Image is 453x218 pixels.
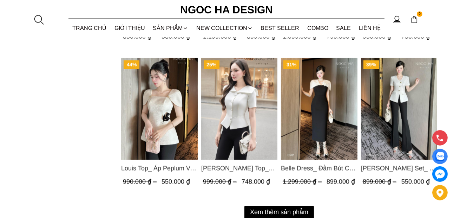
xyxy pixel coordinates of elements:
[201,163,278,173] a: Link to Fiona Top_ Áo Vest Cách Điệu Cổ Ngang Vạt Chéo Tay Cộc Màu Trắng A936
[203,33,244,40] span: 1.199.000 ₫
[281,163,357,173] a: Link to Belle Dress_ Đầm Bút Chì Đen Phối Choàng Vai May Ly Màu Trắng Kèm Hoa D961
[121,163,198,173] a: Link to Louis Top_ Áp Peplum Vai Chờm Cài Hoa Đen A937
[332,19,355,38] a: SALE
[303,19,333,38] a: Combo
[68,19,111,38] a: TRANG CHỦ
[361,163,438,173] a: Link to Amy Set_ Áo Vạt Chéo Đính 3 Cúc, Quần Suông Ống Loe A934+Q007
[327,178,355,185] span: 899.000 ₫
[361,163,438,173] span: [PERSON_NAME] Set_ Áo Vạt Chéo Đính 3 Cúc, Quần Suông Ống Loe A934+Q007
[363,178,398,185] span: 899.000 ₫
[411,16,418,24] img: img-CART-ICON-ksit0nf1
[111,19,149,38] a: GIỚI THIỆU
[162,33,190,40] span: 580.000 ₫
[123,178,158,185] span: 990.000 ₫
[355,19,385,38] a: LIÊN HỆ
[123,33,158,40] span: 850.000 ₫
[162,178,190,185] span: 550.000 ₫
[401,33,430,40] span: 750.000 ₫
[361,58,438,160] a: Product image - Amy Set_ Áo Vạt Chéo Đính 3 Cúc, Quần Suông Ống Loe A934+Q007
[121,58,198,160] a: Product image - Louis Top_ Áp Peplum Vai Chờm Cài Hoa Đen A937
[203,178,238,185] span: 999.000 ₫
[327,33,355,40] span: 799.000 ₫
[281,58,357,160] img: Belle Dress_ Đầm Bút Chì Đen Phối Choàng Vai May Ly Màu Trắng Kèm Hoa D961
[435,152,444,161] img: Display image
[201,58,278,160] img: Fiona Top_ Áo Vest Cách Điệu Cổ Ngang Vạt Chéo Tay Cộc Màu Trắng A936
[361,58,438,160] img: Amy Set_ Áo Vạt Chéo Đính 3 Cúc, Quần Suông Ống Loe A934+Q007
[281,58,357,160] a: Product image - Belle Dress_ Đầm Bút Chì Đen Phối Choàng Vai May Ly Màu Trắng Kèm Hoa D961
[192,19,257,38] a: NEW COLLECTION
[283,178,323,185] span: 1.299.000 ₫
[121,58,198,160] img: Louis Top_ Áp Peplum Vai Chờm Cài Hoa Đen A937
[149,19,192,38] div: SẢN PHẨM
[432,166,448,182] a: messenger
[417,12,422,17] span: 0
[201,163,278,173] span: [PERSON_NAME] Top_ Áo Vest Cách Điệu Cổ Ngang Vạt Chéo Tay Cộc Màu Trắng A936
[201,58,278,160] a: Product image - Fiona Top_ Áo Vest Cách Điệu Cổ Ngang Vạt Chéo Tay Cộc Màu Trắng A936
[283,33,323,40] span: 1.099.000 ₫
[281,163,357,173] span: Belle Dress_ Đầm Bút Chì Đen Phối Choàng Vai May Ly Màu Trắng Kèm Hoa D961
[121,163,198,173] span: Louis Top_ Áp Peplum Vai Chờm Cài Hoa Đen A937
[401,178,430,185] span: 550.000 ₫
[242,178,270,185] span: 748.000 ₫
[247,33,275,40] span: 899.000 ₫
[257,19,303,38] a: BEST SELLER
[432,149,448,164] a: Display image
[363,33,398,40] span: 950.000 ₫
[174,2,279,19] a: Ngoc Ha Design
